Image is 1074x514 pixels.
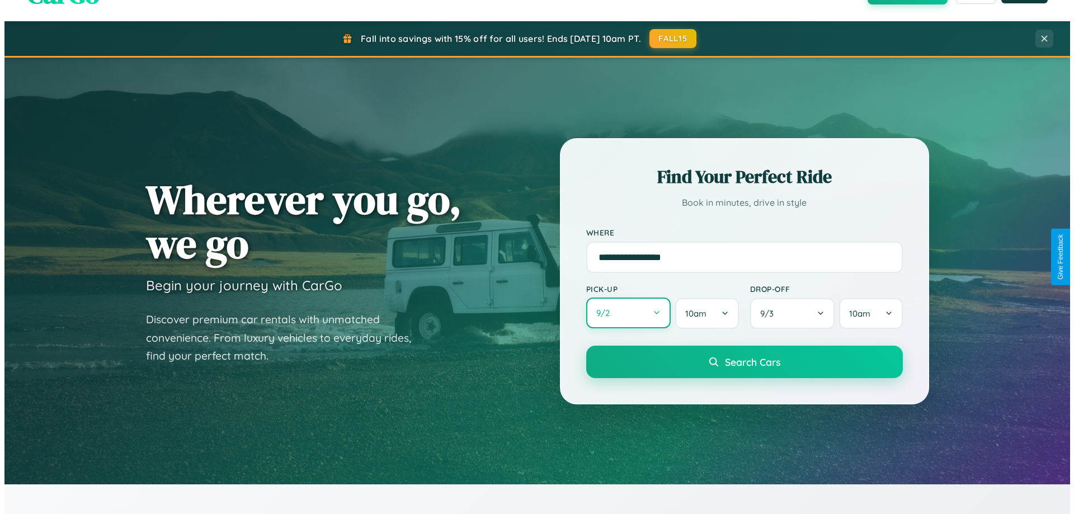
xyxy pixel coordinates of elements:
button: 9/2 [582,298,667,328]
h3: Begin your journey with CarGo [142,277,338,294]
div: Give Feedback [1052,234,1060,280]
h2: Find Your Perfect Ride [582,164,898,189]
span: 9 / 3 [756,308,775,319]
p: Discover premium car rentals with unmatched convenience. From luxury vehicles to everyday rides, ... [142,310,421,365]
button: 9/3 [746,298,831,329]
span: Search Cars [720,356,776,368]
button: Give Feedback [1047,229,1066,285]
span: 9 / 2 [592,308,611,318]
span: 10am [845,308,866,319]
p: Book in minutes, drive in style [582,195,898,211]
span: 10am [681,308,702,319]
button: 10am [671,298,734,329]
button: Search Cars [582,346,898,378]
label: Drop-off [746,284,898,294]
button: 10am [835,298,898,329]
h1: Wherever you go, we go [142,177,457,266]
label: Pick-up [582,284,734,294]
button: FALL15 [645,29,692,48]
span: Fall into savings with 15% off for all users! Ends [DATE] 10am PT. [356,33,637,44]
label: Where [582,228,898,237]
